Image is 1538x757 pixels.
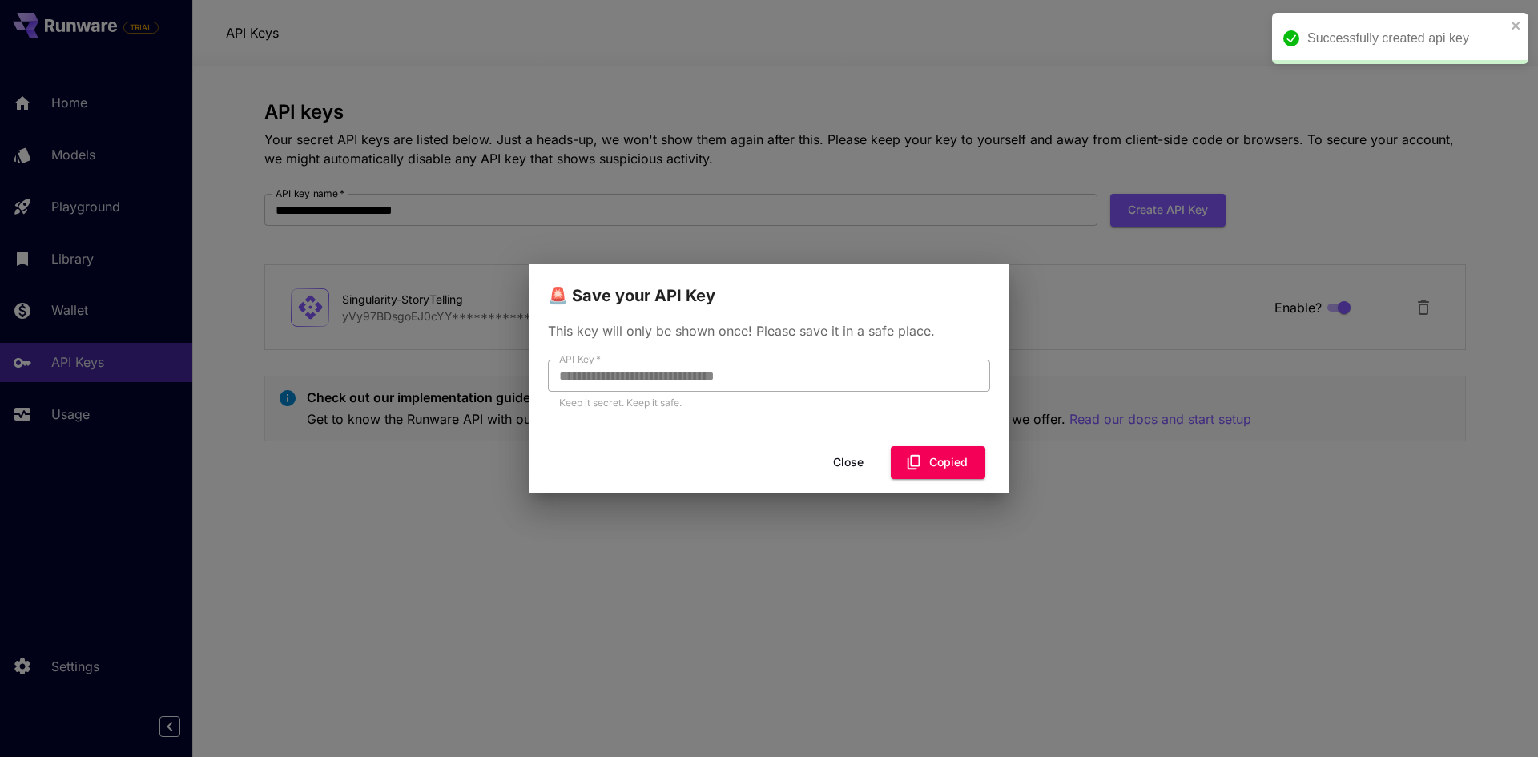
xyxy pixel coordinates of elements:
h2: 🚨 Save your API Key [529,264,1009,308]
button: Close [812,446,884,479]
button: close [1511,19,1522,32]
div: Successfully created api key [1307,29,1506,48]
button: Copied [891,446,985,479]
label: API Key [559,352,601,366]
p: Keep it secret. Keep it safe. [559,395,979,411]
p: This key will only be shown once! Please save it in a safe place. [548,321,990,340]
